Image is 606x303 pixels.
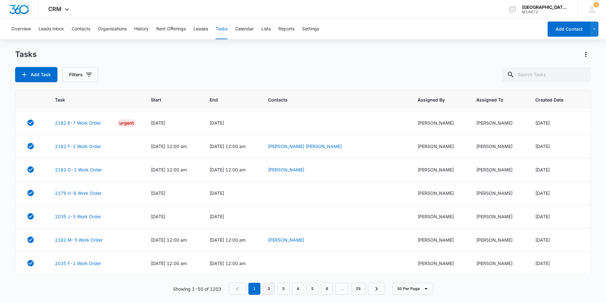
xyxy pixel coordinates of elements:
[55,190,102,196] a: 2179 H-6 Work Order
[268,144,342,149] a: [PERSON_NAME] [PERSON_NAME]
[535,214,550,219] span: [DATE]
[210,261,246,266] span: [DATE] 12:00 am
[535,261,550,266] span: [DATE]
[535,96,571,103] span: Created Date
[210,96,244,103] span: End
[55,143,101,150] a: 2182 F-2 Work Order
[292,283,304,295] a: Page 4
[418,143,461,150] div: [PERSON_NAME]
[535,167,550,172] span: [DATE]
[548,22,590,37] button: Add Contact
[134,19,149,39] button: History
[248,283,260,295] em: 1
[476,120,520,126] div: [PERSON_NAME]
[302,19,319,39] button: Settings
[594,2,599,7] span: 4
[306,283,318,295] a: Page 5
[535,237,550,243] span: [DATE]
[156,19,186,39] button: Rent Offerings
[229,283,385,295] nav: Pagination
[522,5,568,10] div: account name
[151,96,185,103] span: Start
[476,166,520,173] div: [PERSON_NAME]
[210,120,224,126] span: [DATE]
[418,96,452,103] span: Assigned By
[55,96,127,103] span: Task
[476,96,511,103] span: Assigned To
[210,144,246,149] span: [DATE] 12:00 am
[368,283,385,295] a: Next Page
[522,10,568,14] div: account id
[535,190,550,196] span: [DATE]
[418,120,461,126] div: [PERSON_NAME]
[418,237,461,243] div: [PERSON_NAME]
[48,6,62,12] span: CRM
[476,260,520,267] div: [PERSON_NAME]
[418,260,461,267] div: [PERSON_NAME]
[55,166,102,173] a: 2182 O-2 Work Order
[263,283,275,295] a: Page 2
[476,213,520,220] div: [PERSON_NAME]
[351,283,365,295] a: Page 25
[321,283,333,295] a: Page 6
[39,19,64,39] button: Leads Inbox
[173,286,221,292] p: Showing 1-50 of 1203
[55,213,101,220] a: 2035 J-5 Work Order
[393,283,433,295] button: 50 Per Page
[268,167,304,172] a: [PERSON_NAME]
[151,120,165,126] span: [DATE]
[151,214,165,219] span: [DATE]
[535,120,550,126] span: [DATE]
[55,120,101,126] a: 2182 E-7 Work Order
[151,167,187,172] span: [DATE] 12:00 am
[268,237,304,243] a: [PERSON_NAME]
[62,67,98,82] button: Filters
[210,190,224,196] span: [DATE]
[210,167,246,172] span: [DATE] 12:00 am
[502,67,591,82] input: Search Tasks
[418,190,461,196] div: [PERSON_NAME]
[216,19,228,39] button: Tasks
[151,237,187,243] span: [DATE] 12:00 am
[261,19,271,39] button: Lists
[594,2,599,7] div: notifications count
[210,237,246,243] span: [DATE] 12:00 am
[476,237,520,243] div: [PERSON_NAME]
[476,143,520,150] div: [PERSON_NAME]
[98,19,127,39] button: Organizations
[15,50,37,59] h1: Tasks
[72,19,90,39] button: Contacts
[268,96,393,103] span: Contacts
[210,214,224,219] span: [DATE]
[418,213,461,220] div: [PERSON_NAME]
[193,19,208,39] button: Leases
[15,67,57,82] button: Add Task
[117,119,136,127] div: Urgent
[278,19,294,39] button: Reports
[476,190,520,196] div: [PERSON_NAME]
[418,166,461,173] div: [PERSON_NAME]
[235,19,254,39] button: Calendar
[55,260,101,267] a: 2035 F-1 Work Order
[581,49,591,59] button: Actions
[151,144,187,149] span: [DATE] 12:00 am
[11,19,31,39] button: Overview
[277,283,289,295] a: Page 3
[535,144,550,149] span: [DATE]
[151,261,187,266] span: [DATE] 12:00 am
[55,237,103,243] a: 2182 M-5 Work Order
[151,190,165,196] span: [DATE]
